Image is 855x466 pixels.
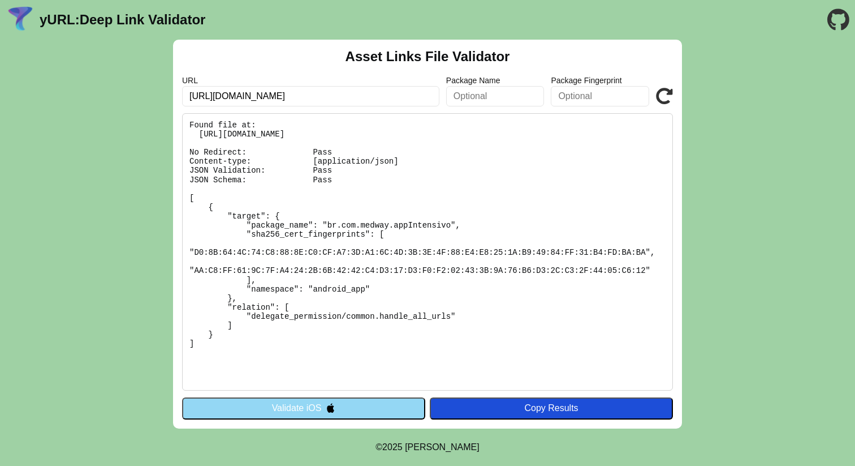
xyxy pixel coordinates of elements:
[375,429,479,466] footer: ©
[40,12,205,28] a: yURL:Deep Link Validator
[382,442,403,452] span: 2025
[182,113,673,391] pre: Found file at: [URL][DOMAIN_NAME] No Redirect: Pass Content-type: [application/json] JSON Validat...
[430,397,673,419] button: Copy Results
[182,86,439,106] input: Required
[6,5,35,35] img: yURL Logo
[446,86,545,106] input: Optional
[405,442,480,452] a: Michael Ibragimchayev's Personal Site
[346,49,510,65] h2: Asset Links File Validator
[551,76,649,85] label: Package Fingerprint
[326,403,335,413] img: appleIcon.svg
[435,403,667,413] div: Copy Results
[182,76,439,85] label: URL
[182,397,425,419] button: Validate iOS
[446,76,545,85] label: Package Name
[551,86,649,106] input: Optional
